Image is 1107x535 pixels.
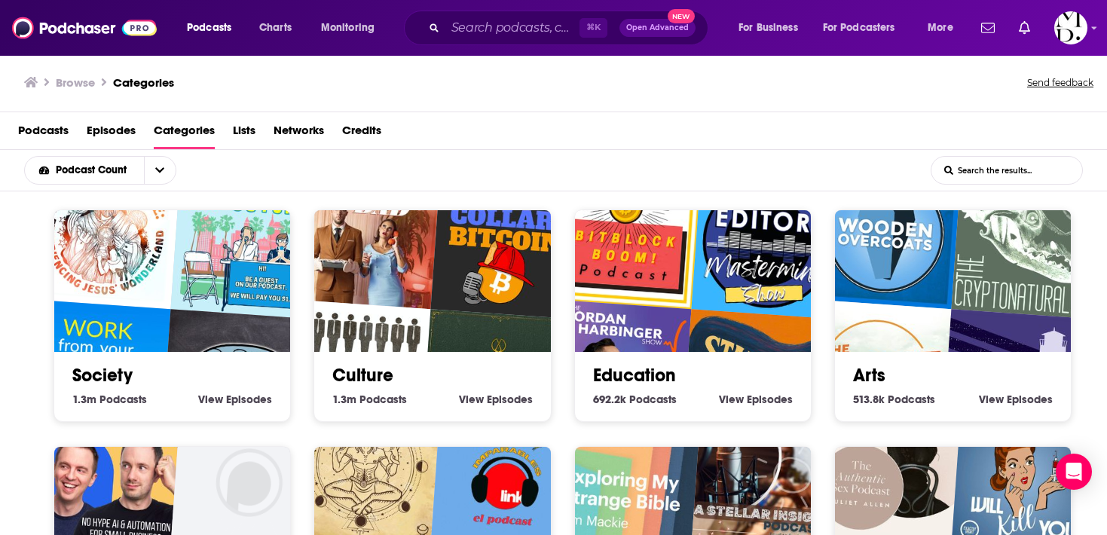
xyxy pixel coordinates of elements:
span: Open Advanced [626,24,689,32]
a: Education [593,364,676,387]
span: Episodes [487,393,533,406]
a: Categories [113,75,174,90]
span: Episodes [226,393,272,406]
a: Show notifications dropdown [1013,15,1036,41]
a: 1.3m Culture Podcasts [332,393,407,406]
span: For Business [739,17,798,38]
span: More [928,17,953,38]
a: 1.3m Society Podcasts [72,393,147,406]
a: Categories [154,118,215,149]
img: The BitBlockBoom Bitcoin Podcast [549,157,701,309]
img: User Profile [1054,11,1087,44]
span: Episodes [1007,393,1053,406]
a: View Society Episodes [198,393,272,406]
span: View [719,393,744,406]
span: View [459,393,484,406]
button: Show profile menu [1054,11,1087,44]
span: Logged in as melissa26784 [1054,11,1087,44]
a: Charts [249,16,301,40]
button: open menu [728,16,817,40]
span: Charts [259,17,292,38]
a: View Education Episodes [719,393,793,406]
span: Podcasts [99,393,147,406]
button: open menu [813,16,917,40]
img: Eat Me Drink Me Podcast [29,157,181,309]
button: Open AdvancedNew [619,19,696,37]
button: open menu [176,16,251,40]
a: Culture [332,364,393,387]
span: View [198,393,223,406]
span: 513.8k [853,393,885,406]
span: 1.3m [332,393,356,406]
button: open menu [310,16,394,40]
a: Arts [853,364,885,387]
span: New [668,9,695,23]
a: 513.8k Arts Podcasts [853,393,935,406]
a: Show notifications dropdown [975,15,1001,41]
img: Wooden Overcoats [809,157,961,309]
span: Podcasts [359,393,407,406]
a: Podcasts [18,118,69,149]
span: Podcasts [888,393,935,406]
img: Podchaser - Follow, Share and Rate Podcasts [12,14,157,42]
h3: Browse [56,75,95,90]
span: Episodes [747,393,793,406]
button: Send feedback [1023,72,1098,93]
a: View Arts Episodes [979,393,1053,406]
div: Search podcasts, credits, & more... [418,11,723,45]
span: 1.3m [72,393,96,406]
span: Podcasts [187,17,231,38]
img: Your Mom & Dad [289,157,441,309]
button: open menu [917,16,972,40]
a: 692.2k Education Podcasts [593,393,677,406]
img: The Cryptonaturalist [951,167,1102,319]
a: Society [72,364,133,387]
img: Podcast Editors Mastermind [691,167,842,319]
img: Podcast But Outside [170,167,322,319]
img: Blue Collar Bitcoin [430,167,582,319]
button: open menu [144,157,176,184]
span: Monitoring [321,17,375,38]
a: Networks [274,118,324,149]
a: Episodes [87,118,136,149]
span: ⌘ K [579,18,607,38]
button: open menu [25,165,144,176]
span: 692.2k [593,393,626,406]
span: Podcasts [629,393,677,406]
div: Open Intercom Messenger [1056,454,1092,490]
span: Podcast Count [56,165,132,176]
span: View [979,393,1004,406]
h2: Choose List sort [24,156,200,185]
span: For Podcasters [823,17,895,38]
input: Search podcasts, credits, & more... [445,16,579,40]
a: Lists [233,118,255,149]
a: View Culture Episodes [459,393,533,406]
a: Credits [342,118,381,149]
